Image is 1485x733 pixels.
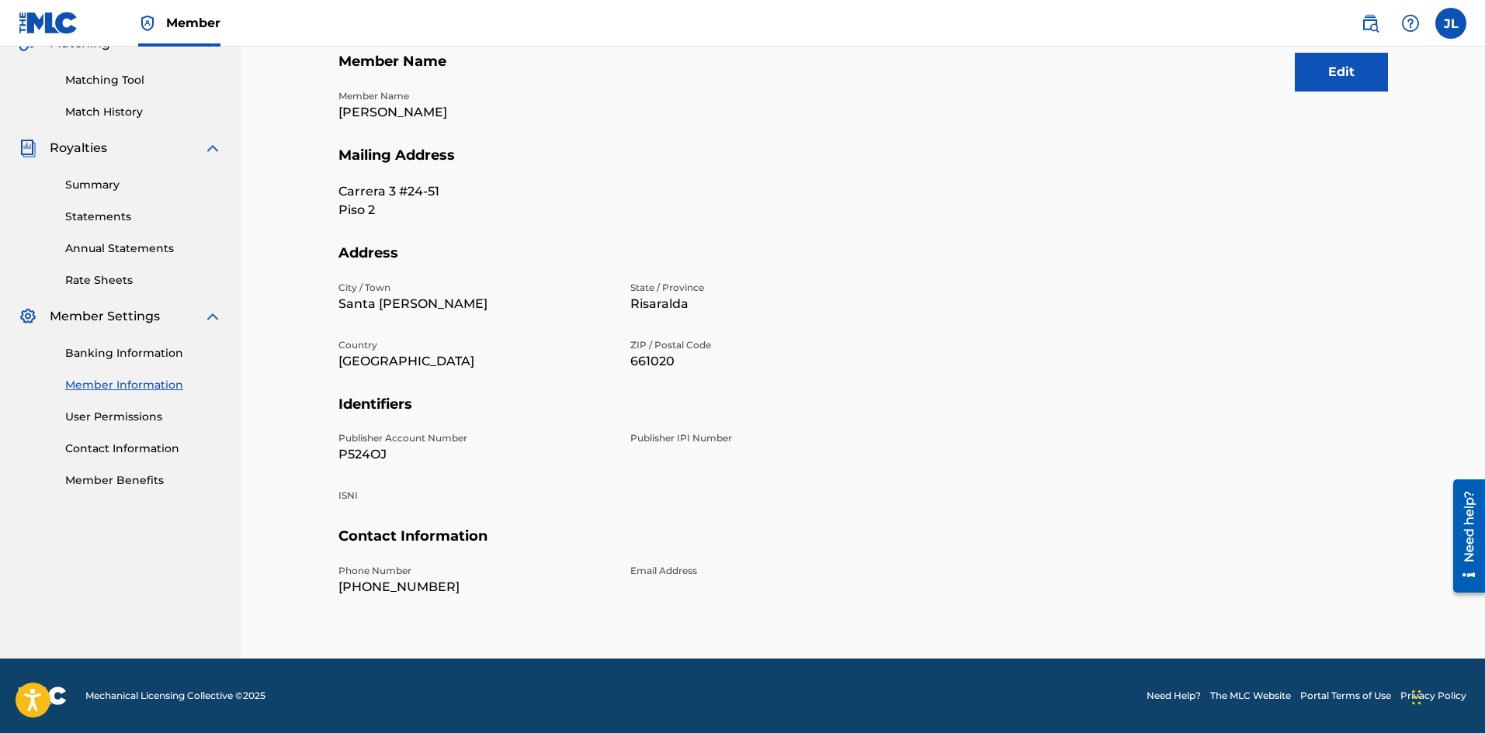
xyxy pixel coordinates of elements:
[203,139,222,157] img: expand
[203,307,222,326] img: expand
[166,14,220,32] span: Member
[630,281,904,295] p: State / Province
[1400,689,1466,703] a: Privacy Policy
[338,281,612,295] p: City / Town
[338,147,1388,183] h5: Mailing Address
[338,527,1388,564] h5: Contact Information
[65,72,222,88] a: Matching Tool
[65,104,222,120] a: Match History
[1210,689,1291,703] a: The MLC Website
[338,352,612,371] p: [GEOGRAPHIC_DATA]
[630,352,904,371] p: 661020
[65,441,222,457] a: Contact Information
[338,295,612,313] p: Santa [PERSON_NAME]
[50,139,107,157] span: Royalties
[65,409,222,425] a: User Permissions
[65,240,222,257] a: Annual Statements
[338,89,612,103] p: Member Name
[65,177,222,193] a: Summary
[19,307,37,326] img: Member Settings
[338,244,1388,281] h5: Address
[338,431,612,445] p: Publisher Account Number
[138,14,157,33] img: Top Rightsholder
[19,686,67,705] img: logo
[630,338,904,352] p: ZIP / Postal Code
[1147,689,1201,703] a: Need Help?
[338,201,612,220] p: Piso 2
[1300,689,1391,703] a: Portal Terms of Use
[1295,53,1388,92] button: Edit
[338,338,612,352] p: Country
[338,53,1388,89] h5: Member Name
[630,564,904,578] p: Email Address
[1442,453,1485,620] iframe: Resource Center
[338,564,612,578] p: Phone Number
[338,578,612,596] p: [PHONE_NUMBER]
[338,103,612,122] p: [PERSON_NAME]
[338,396,1388,432] h5: Identifiers
[338,489,612,503] p: ISNI
[1407,659,1485,733] iframe: Chat Widget
[1395,8,1426,39] div: Help
[1412,674,1421,721] div: Drag
[338,445,612,464] p: P524OJ
[1361,14,1379,33] img: search
[65,272,222,289] a: Rate Sheets
[50,307,160,326] span: Member Settings
[65,377,222,393] a: Member Information
[1435,8,1466,39] div: User Menu
[338,182,612,201] p: Carrera 3 #24-51
[65,345,222,361] a: Banking Information
[19,12,78,34] img: MLC Logo
[19,139,37,157] img: Royalties
[85,689,265,703] span: Mechanical Licensing Collective © 2025
[65,472,222,489] a: Member Benefits
[630,431,904,445] p: Publisher IPI Number
[1401,14,1420,33] img: help
[630,295,904,313] p: Risaralda
[65,209,222,225] a: Statements
[1355,8,1386,39] a: Public Search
